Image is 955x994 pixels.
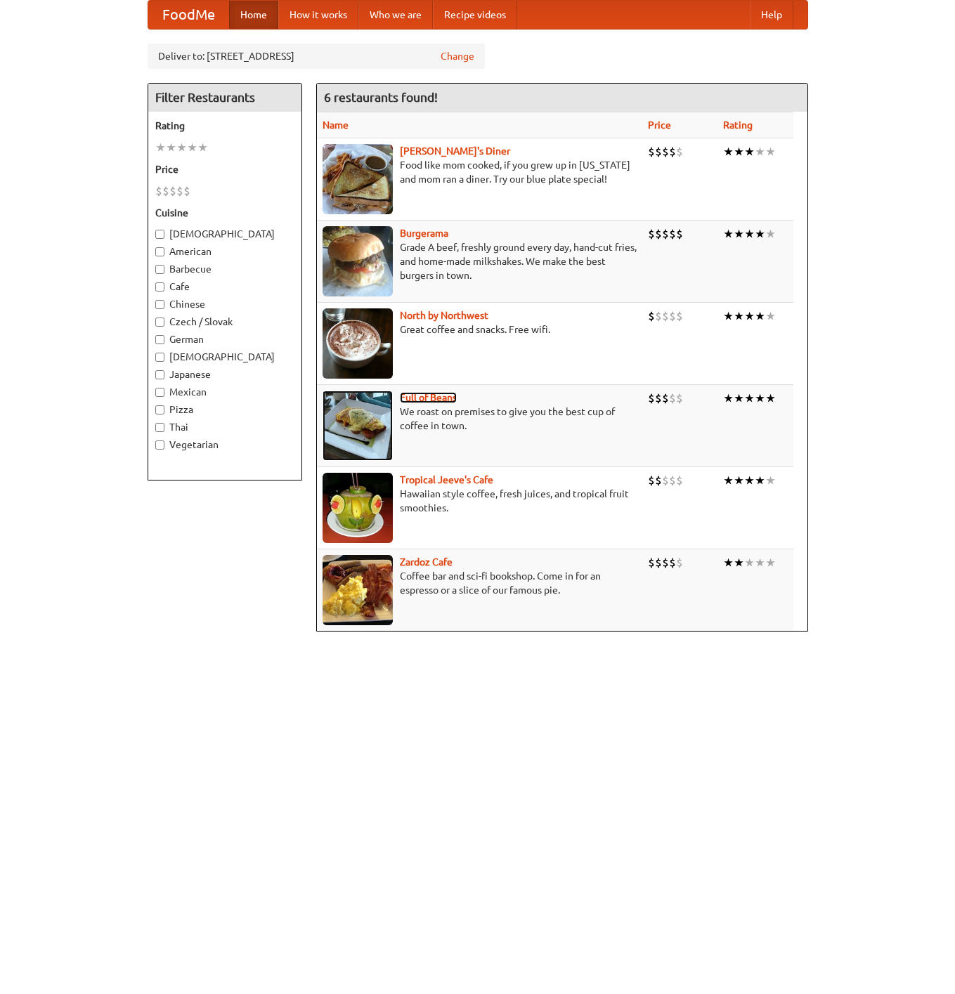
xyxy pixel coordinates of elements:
[323,391,393,461] img: beans.jpg
[648,119,671,131] a: Price
[723,119,753,131] a: Rating
[155,247,164,256] input: American
[323,405,637,433] p: We roast on premises to give you the best cup of coffee in town.
[323,226,393,296] img: burgerama.jpg
[400,145,510,157] a: [PERSON_NAME]'s Diner
[655,391,662,406] li: $
[723,391,734,406] li: ★
[323,308,393,379] img: north.jpg
[229,1,278,29] a: Home
[648,391,655,406] li: $
[676,308,683,324] li: $
[148,1,229,29] a: FoodMe
[162,183,169,199] li: $
[323,473,393,543] img: jeeves.jpg
[400,228,448,239] a: Burgerama
[676,144,683,159] li: $
[155,315,294,329] label: Czech / Slovak
[676,555,683,570] li: $
[323,487,637,515] p: Hawaiian style coffee, fresh juices, and tropical fruit smoothies.
[744,308,755,324] li: ★
[433,1,517,29] a: Recipe videos
[744,144,755,159] li: ★
[765,308,776,324] li: ★
[155,244,294,259] label: American
[755,555,765,570] li: ★
[155,297,294,311] label: Chinese
[662,391,669,406] li: $
[723,473,734,488] li: ★
[155,318,164,327] input: Czech / Slovak
[669,144,676,159] li: $
[155,119,294,133] h5: Rating
[734,473,744,488] li: ★
[744,391,755,406] li: ★
[400,310,488,321] a: North by Northwest
[155,420,294,434] label: Thai
[662,226,669,242] li: $
[755,226,765,242] li: ★
[155,423,164,432] input: Thai
[734,144,744,159] li: ★
[655,226,662,242] li: $
[323,158,637,186] p: Food like mom cooked, if you grew up in [US_STATE] and mom ran a diner. Try our blue plate special!
[155,403,294,417] label: Pizza
[187,140,197,155] li: ★
[155,350,294,364] label: [DEMOGRAPHIC_DATA]
[744,226,755,242] li: ★
[155,280,294,294] label: Cafe
[197,140,208,155] li: ★
[155,385,294,399] label: Mexican
[169,183,176,199] li: $
[734,308,744,324] li: ★
[155,353,164,362] input: [DEMOGRAPHIC_DATA]
[176,183,183,199] li: $
[662,473,669,488] li: $
[155,440,164,450] input: Vegetarian
[324,91,438,104] ng-pluralize: 6 restaurants found!
[183,183,190,199] li: $
[744,473,755,488] li: ★
[148,84,301,112] h4: Filter Restaurants
[155,265,164,274] input: Barbecue
[755,144,765,159] li: ★
[400,474,493,485] a: Tropical Jeeve's Cafe
[765,391,776,406] li: ★
[155,140,166,155] li: ★
[323,240,637,282] p: Grade A beef, freshly ground every day, hand-cut fries, and home-made milkshakes. We make the bes...
[655,555,662,570] li: $
[723,555,734,570] li: ★
[669,555,676,570] li: $
[723,226,734,242] li: ★
[155,388,164,397] input: Mexican
[166,140,176,155] li: ★
[400,556,453,568] a: Zardoz Cafe
[155,206,294,220] h5: Cuisine
[755,391,765,406] li: ★
[648,473,655,488] li: $
[648,226,655,242] li: $
[669,226,676,242] li: $
[765,226,776,242] li: ★
[723,144,734,159] li: ★
[676,391,683,406] li: $
[655,308,662,324] li: $
[155,162,294,176] h5: Price
[648,308,655,324] li: $
[655,144,662,159] li: $
[669,473,676,488] li: $
[734,391,744,406] li: ★
[662,144,669,159] li: $
[648,555,655,570] li: $
[155,227,294,241] label: [DEMOGRAPHIC_DATA]
[155,332,294,346] label: German
[323,555,393,625] img: zardoz.jpg
[155,262,294,276] label: Barbecue
[155,183,162,199] li: $
[155,405,164,414] input: Pizza
[669,391,676,406] li: $
[744,555,755,570] li: ★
